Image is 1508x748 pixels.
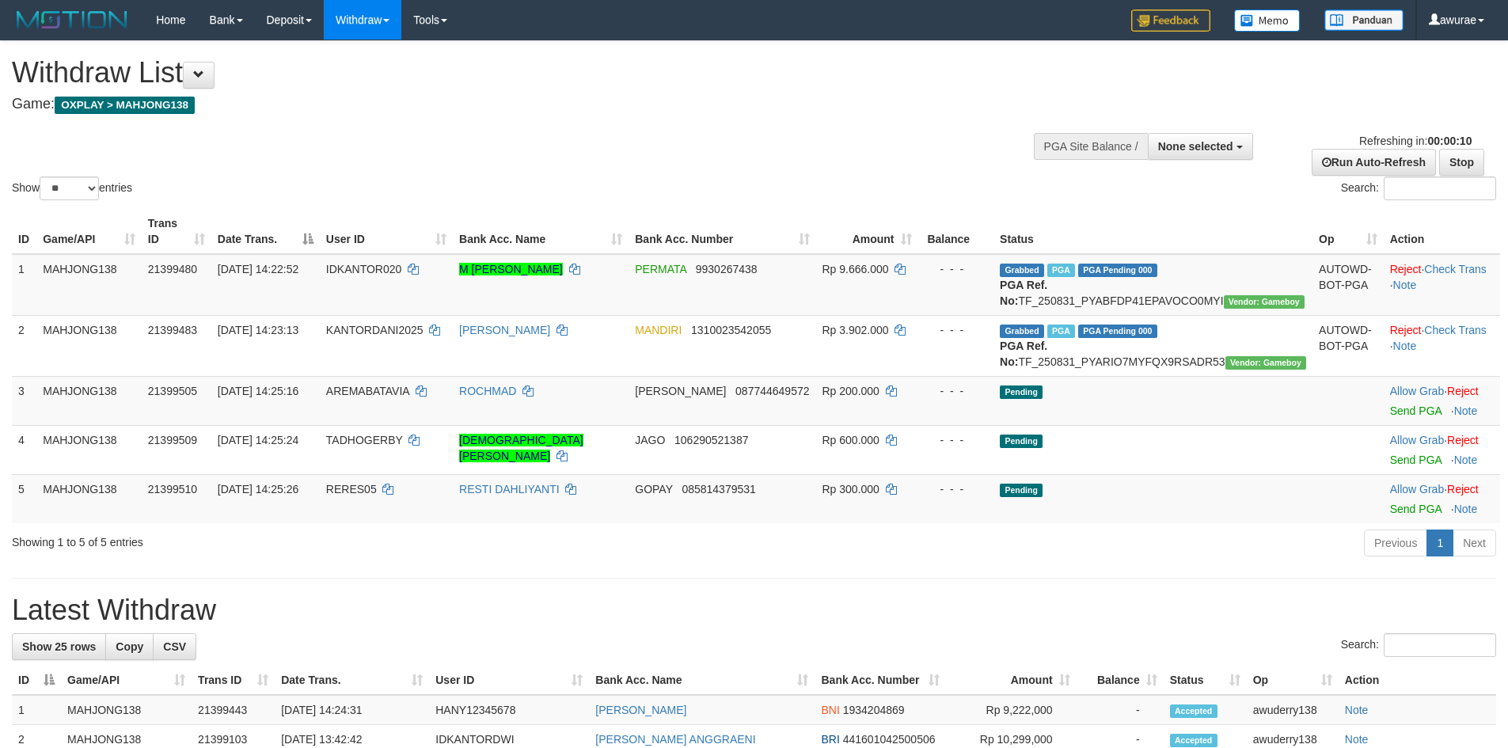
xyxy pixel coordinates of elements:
[1393,340,1417,352] a: Note
[1384,633,1496,657] input: Search:
[218,324,298,336] span: [DATE] 14:23:13
[993,209,1312,254] th: Status
[12,57,990,89] h1: Withdraw List
[218,483,298,496] span: [DATE] 14:25:26
[1312,209,1384,254] th: Op: activate to sort column ascending
[12,695,61,725] td: 1
[821,704,839,716] span: BNI
[946,666,1077,695] th: Amount: activate to sort column ascending
[946,695,1077,725] td: Rp 9,222,000
[459,385,516,397] a: ROCHMAD
[1384,376,1500,425] td: ·
[1447,434,1479,446] a: Reject
[1447,483,1479,496] a: Reject
[1364,530,1427,556] a: Previous
[1000,325,1044,338] span: Grabbed
[1000,435,1043,448] span: Pending
[142,209,211,254] th: Trans ID: activate to sort column ascending
[1225,356,1306,370] span: Vendor URL: https://payment21.1velocity.biz
[1047,264,1075,277] span: Marked by awuderry138
[1000,385,1043,399] span: Pending
[822,263,889,275] span: Rp 9.666.000
[1390,503,1442,515] a: Send PGA
[1000,484,1043,497] span: Pending
[459,434,583,462] a: [DEMOGRAPHIC_DATA][PERSON_NAME]
[148,483,197,496] span: 21399510
[12,97,990,112] h4: Game:
[815,666,945,695] th: Bank Acc. Number: activate to sort column ascending
[1384,209,1500,254] th: Action
[1384,315,1500,376] td: · ·
[1390,434,1447,446] span: ·
[326,263,401,275] span: IDKANTOR020
[192,666,275,695] th: Trans ID: activate to sort column ascending
[1390,404,1442,417] a: Send PGA
[12,8,132,32] img: MOTION_logo.png
[12,315,36,376] td: 2
[1453,530,1496,556] a: Next
[105,633,154,660] a: Copy
[22,640,96,653] span: Show 25 rows
[821,733,839,746] span: BRI
[1427,135,1472,147] strong: 00:00:10
[1077,695,1164,725] td: -
[822,483,879,496] span: Rp 300.000
[1000,340,1047,368] b: PGA Ref. No:
[1312,315,1384,376] td: AUTOWD-BOT-PGA
[1000,264,1044,277] span: Grabbed
[1454,404,1478,417] a: Note
[61,666,192,695] th: Game/API: activate to sort column ascending
[1170,704,1217,718] span: Accepted
[1424,324,1487,336] a: Check Trans
[1312,149,1436,176] a: Run Auto-Refresh
[1078,325,1157,338] span: PGA Pending
[12,209,36,254] th: ID
[326,434,403,446] span: TADHOGERBY
[1234,9,1301,32] img: Button%20Memo.svg
[816,209,918,254] th: Amount: activate to sort column ascending
[320,209,453,254] th: User ID: activate to sort column ascending
[36,425,142,474] td: MAHJONG138
[12,254,36,316] td: 1
[326,483,377,496] span: RERES05
[1000,279,1047,307] b: PGA Ref. No:
[696,263,758,275] span: Copy 9930267438 to clipboard
[153,633,196,660] a: CSV
[674,434,748,446] span: Copy 106290521387 to clipboard
[192,695,275,725] td: 21399443
[1390,483,1444,496] a: Allow Grab
[12,474,36,523] td: 5
[1439,149,1484,176] a: Stop
[459,483,560,496] a: RESTI DAHLIYANTI
[691,324,771,336] span: Copy 1310023542055 to clipboard
[1345,704,1369,716] a: Note
[1384,254,1500,316] td: · ·
[275,666,429,695] th: Date Trans.: activate to sort column ascending
[1390,324,1422,336] a: Reject
[459,324,550,336] a: [PERSON_NAME]
[843,733,936,746] span: Copy 441601042500506 to clipboard
[429,695,589,725] td: HANY12345678
[12,425,36,474] td: 4
[595,733,755,746] a: [PERSON_NAME] ANGGRAENI
[595,704,686,716] a: [PERSON_NAME]
[459,263,563,275] a: M [PERSON_NAME]
[275,695,429,725] td: [DATE] 14:24:31
[1447,385,1479,397] a: Reject
[36,376,142,425] td: MAHJONG138
[12,376,36,425] td: 3
[735,385,809,397] span: Copy 087744649572 to clipboard
[589,666,815,695] th: Bank Acc. Name: activate to sort column ascending
[1384,425,1500,474] td: ·
[429,666,589,695] th: User ID: activate to sort column ascending
[925,481,988,497] div: - - -
[36,474,142,523] td: MAHJONG138
[1034,133,1148,160] div: PGA Site Balance /
[1164,666,1247,695] th: Status: activate to sort column ascending
[682,483,755,496] span: Copy 085814379531 to clipboard
[1359,135,1472,147] span: Refreshing in:
[1390,385,1447,397] span: ·
[1131,9,1210,32] img: Feedback.jpg
[12,594,1496,626] h1: Latest Withdraw
[1158,140,1233,153] span: None selected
